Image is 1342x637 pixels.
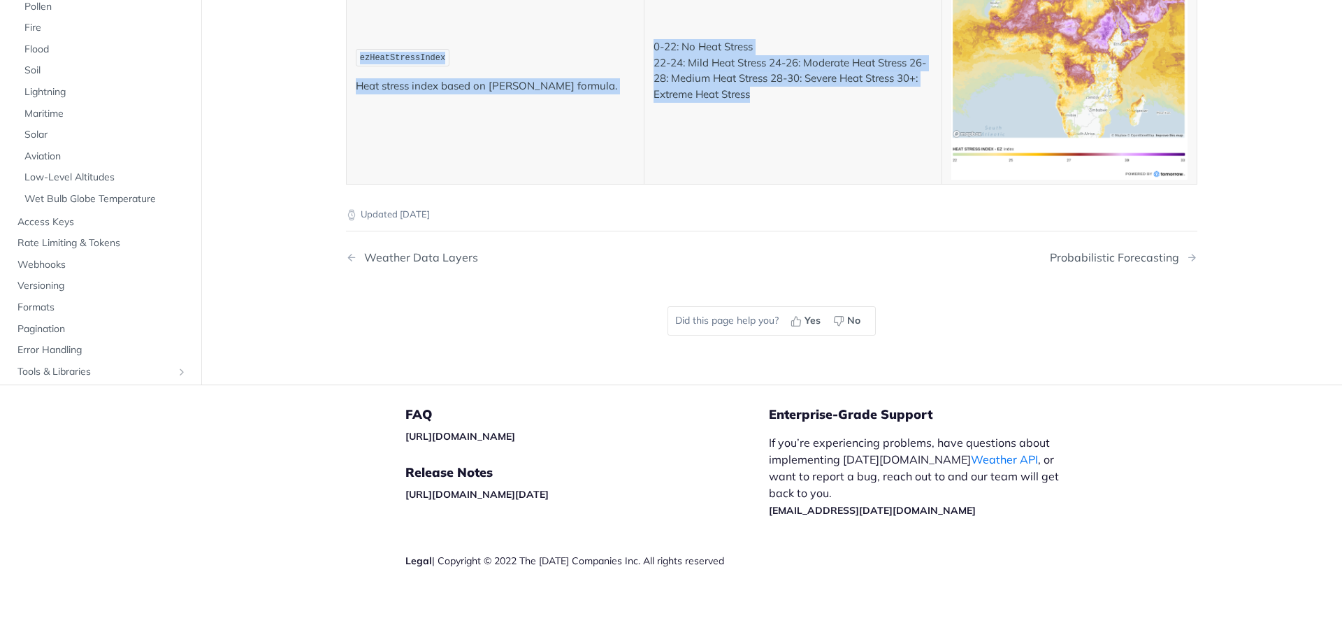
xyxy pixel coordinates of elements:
span: Error Handling [17,343,187,357]
p: Heat stress index based on [PERSON_NAME] formula. [356,78,635,94]
a: Low-Level Altitudes [17,167,191,188]
a: Access Keys [10,211,191,232]
a: Pagination [10,318,191,339]
a: Tools & LibrariesShow subpages for Tools & Libraries [10,362,191,382]
span: Access Keys [17,215,187,229]
span: Rate Limiting & Tokens [17,236,187,250]
h5: FAQ [405,406,769,423]
a: Versioning [10,275,191,296]
div: Probabilistic Forecasting [1050,251,1186,264]
span: Webhooks [17,258,187,272]
nav: Pagination Controls [346,237,1197,278]
a: Rate Limiting & Tokens [10,233,191,254]
button: Show subpages for Tools & Libraries [176,366,187,378]
div: Did this page help you? [668,306,876,336]
span: Yes [805,313,821,328]
a: Soil [17,60,191,81]
h5: Release Notes [405,464,769,481]
a: [EMAIL_ADDRESS][DATE][DOMAIN_NAME] [769,504,976,517]
button: No [828,310,868,331]
span: Maritime [24,106,187,120]
a: Lightning [17,82,191,103]
a: Solar [17,124,191,145]
a: [URL][DOMAIN_NAME][DATE] [405,488,549,501]
h5: Enterprise-Grade Support [769,406,1096,423]
span: Pagination [17,322,187,336]
a: Fire [17,17,191,38]
button: Yes [786,310,828,331]
a: Previous Page: Weather Data Layers [346,251,711,264]
div: Weather Data Layers [357,251,478,264]
a: Weather API [971,452,1038,466]
a: Legal [405,554,432,567]
span: Flood [24,43,187,57]
span: ezHeatStressIndex [360,53,445,63]
a: Formats [10,297,191,318]
span: Low-Level Altitudes [24,171,187,185]
a: Wet Bulb Globe Temperature [17,189,191,210]
span: Solar [24,128,187,142]
p: 0-22: No Heat Stress 22-24: Mild Heat Stress 24-26: Moderate Heat Stress 26-28: Medium Heat Stres... [654,39,932,102]
a: Next Page: Probabilistic Forecasting [1050,251,1197,264]
a: Flood [17,39,191,60]
span: Wet Bulb Globe Temperature [24,192,187,206]
a: Aviation [17,146,191,167]
span: Fire [24,21,187,35]
span: Versioning [17,279,187,293]
span: Tools & Libraries [17,365,173,379]
a: [URL][DOMAIN_NAME] [405,430,515,443]
a: Webhooks [10,255,191,275]
p: Updated [DATE] [346,208,1197,222]
div: | Copyright © 2022 The [DATE] Companies Inc. All rights reserved [405,554,769,568]
a: Maritime [17,103,191,124]
span: Soil [24,64,187,78]
span: Expand image [951,79,1188,92]
span: Lightning [24,85,187,99]
span: Aviation [24,150,187,164]
a: Error Handling [10,340,191,361]
span: No [847,313,860,328]
span: Formats [17,301,187,315]
p: If you’re experiencing problems, have questions about implementing [DATE][DOMAIN_NAME] , or want ... [769,434,1074,518]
